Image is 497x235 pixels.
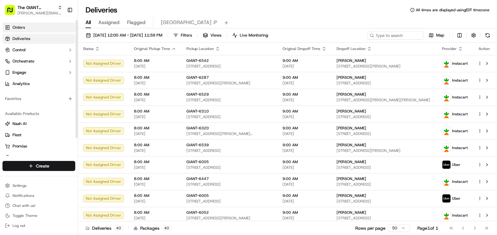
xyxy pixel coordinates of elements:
span: [PERSON_NAME] [337,142,366,147]
span: 9:00 AM [283,159,327,164]
span: [DATE] [134,199,176,204]
button: Promise [2,141,75,151]
span: [STREET_ADDRESS] [337,114,432,119]
span: All times are displayed using EDT timezone [416,7,490,12]
img: profile_instacart_ahold_partner.png [442,76,450,84]
a: Nash AI [5,121,73,127]
span: Instacart [452,213,468,218]
span: 8:00 AM [134,75,176,80]
div: Favorites [2,94,75,104]
span: GIANT-6539 [186,142,209,147]
span: [DATE] [283,114,327,119]
button: Start new chat [106,62,114,69]
a: 💻API Documentation [50,120,103,132]
span: [DATE] [134,114,176,119]
span: Engage [12,70,26,75]
span: [STREET_ADDRESS] [337,199,432,204]
span: Deliveries [12,36,30,42]
span: Flagged [127,19,145,26]
span: API Documentation [59,123,100,129]
button: See all [97,80,114,87]
span: [DATE] [283,64,327,69]
span: 8:00 AM [134,109,176,114]
button: Views [200,31,224,40]
span: [STREET_ADDRESS] [186,165,273,170]
button: The GIANT Company [17,4,55,11]
span: [DATE] [134,165,176,170]
span: Instacart [452,78,468,83]
span: Toggle Theme [12,213,37,218]
span: [DATE] [283,165,327,170]
img: profile_instacart_ahold_partner.png [442,177,450,186]
span: 8:00 AM [134,159,176,164]
span: 9:00 AM [283,193,327,198]
span: [PERSON_NAME] [337,210,366,215]
span: [DATE] [283,81,327,86]
span: [PERSON_NAME] [337,193,366,198]
span: GIANT-6447 [186,176,209,181]
span: [DATE] [134,216,176,221]
span: 8:00 AM [134,210,176,215]
div: Packages [134,225,171,231]
span: GIANT-6542 [186,58,209,63]
span: [STREET_ADDRESS][PERSON_NAME][PERSON_NAME] [186,131,273,136]
div: 40 [114,225,123,231]
img: Nash [6,6,19,19]
span: GIANT-6320 [186,126,209,131]
span: 8:00 AM [134,126,176,131]
p: Welcome 👋 [6,25,114,35]
span: [DATE] [283,199,327,204]
span: [PERSON_NAME] [337,159,366,164]
span: [STREET_ADDRESS][PERSON_NAME] [186,216,273,221]
h1: Deliveries [86,5,117,15]
button: Product Catalog [2,152,75,162]
span: [PERSON_NAME] [337,58,366,63]
a: Product Catalog [5,155,73,160]
div: Start new chat [21,60,102,66]
span: Uber [452,162,460,167]
span: Status [83,46,94,51]
span: [DATE] [134,81,176,86]
span: [STREET_ADDRESS] [186,97,273,102]
a: Powered byPylon [44,138,76,143]
span: Orchestrate [12,58,34,64]
span: [STREET_ADDRESS] [186,199,273,204]
span: [DATE] [134,97,176,102]
button: Control [2,45,75,55]
span: [STREET_ADDRESS][PERSON_NAME] [337,148,432,153]
span: [DATE] [134,131,176,136]
span: Instacart [452,145,468,150]
button: [PERSON_NAME][EMAIL_ADDRESS][PERSON_NAME][DOMAIN_NAME] [17,11,62,16]
span: Filters [181,32,192,38]
button: Filters [170,31,195,40]
span: Pickup Location [186,46,214,51]
a: Analytics [2,79,75,89]
button: Settings [2,181,75,190]
span: [DATE] [283,216,327,221]
button: Refresh [483,31,492,40]
img: profile_instacart_ahold_partner.png [442,211,450,219]
button: The GIANT Company[PERSON_NAME][EMAIL_ADDRESS][PERSON_NAME][DOMAIN_NAME] [2,2,65,17]
span: [STREET_ADDRESS] [337,81,432,86]
button: Nash AI [2,119,75,129]
span: GIANT-6052 [186,210,209,215]
span: Promise [12,143,27,149]
span: Map [436,32,444,38]
span: Settings [12,183,27,188]
span: [STREET_ADDRESS][PERSON_NAME] [337,64,432,69]
span: Live Monitoring [240,32,268,38]
div: Deliveries [86,225,123,231]
span: Chat with us! [12,203,35,208]
button: Live Monitoring [229,31,271,40]
a: Fleet [5,132,73,138]
span: Dropoff Location [337,46,366,51]
span: Pylon [62,138,76,143]
span: [PERSON_NAME] [337,109,366,114]
img: profile_instacart_ahold_partner.png [442,144,450,152]
div: Past conversations [6,81,42,86]
img: profile_uber_ahold_partner.png [442,194,450,202]
span: Instacart [452,128,468,133]
span: Knowledge Base [12,123,48,129]
span: Instacart [452,112,468,117]
a: Deliveries [2,34,75,44]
